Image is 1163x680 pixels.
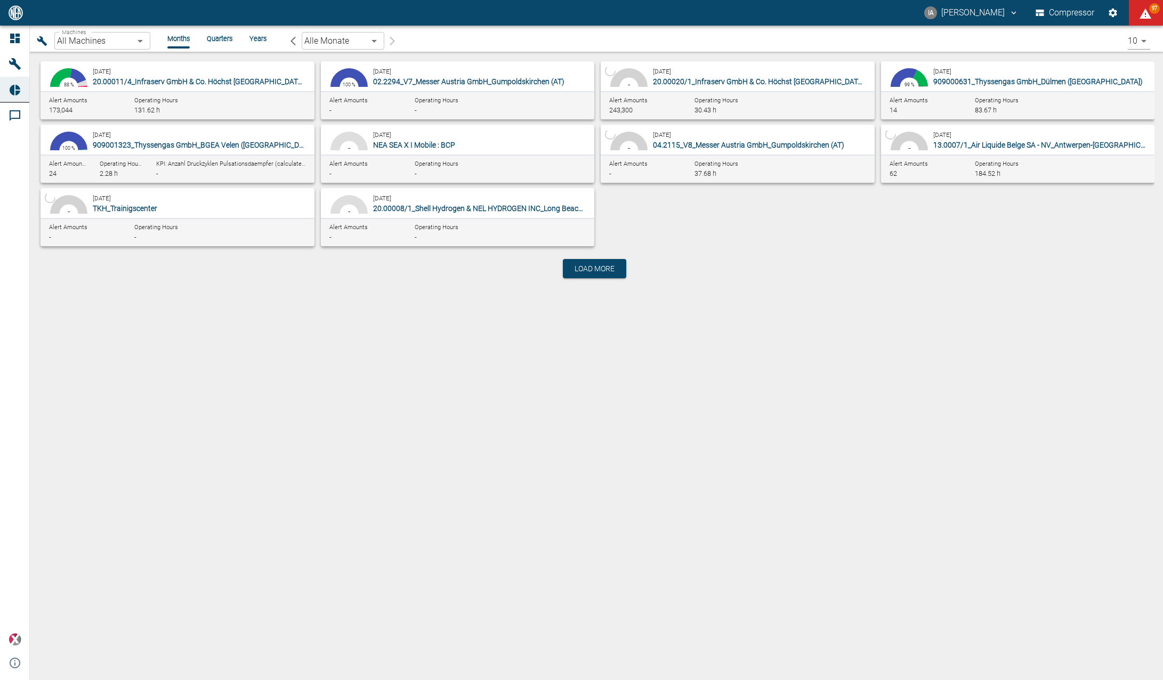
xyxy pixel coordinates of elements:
[41,188,314,246] button: -[DATE]TKH_TrainigscenterAlert Amounts-Operating Hours-
[329,232,402,242] div: -
[975,97,1019,104] span: Operating Hours
[93,131,111,139] small: [DATE]
[933,68,951,75] small: [DATE]
[7,5,24,20] img: logo
[49,106,122,115] div: 173,044
[93,195,111,202] small: [DATE]
[329,160,368,167] span: Alert Amounts
[329,224,368,231] span: Alert Amounts
[373,131,391,139] small: [DATE]
[302,32,384,50] div: Alle Monate
[609,169,682,179] div: -
[54,32,150,50] div: All Machines
[890,106,962,115] div: 14
[373,204,698,213] span: 20.00008/1_Shell Hydrogen & NEL HYDROGEN INC_Long Beach-[US_STATE] ([GEOGRAPHIC_DATA])
[1033,3,1097,22] button: Compressor
[1149,3,1160,14] span: 97
[975,169,1047,179] div: 184.52 h
[134,232,207,242] div: -
[924,6,937,19] div: IA
[653,68,671,75] small: [DATE]
[415,224,458,231] span: Operating Hours
[284,32,302,50] button: arrow-back
[373,141,455,149] span: NEA SEA X I Mobile : BCP
[100,169,143,179] div: 2.28 h
[1128,33,1150,50] div: 10
[609,97,648,104] span: Alert Amounts
[134,106,207,115] div: 131.62 h
[653,77,879,86] span: 20.00020/1_Infraserv GmbH & Co. Höchst [GEOGRAPHIC_DATA] (DE)
[93,68,111,75] small: [DATE]
[373,68,391,75] small: [DATE]
[975,106,1047,115] div: 83.67 h
[373,77,564,86] span: 02.2294_V7_Messer Austria GmbH_Gumpoldskirchen (AT)
[609,160,648,167] span: Alert Amounts
[1103,3,1122,22] button: Settings
[975,160,1019,167] span: Operating Hours
[575,263,615,274] span: Load more
[890,97,928,104] span: Alert Amounts
[373,195,391,202] small: [DATE]
[41,61,314,119] button: 54.84 %32.98 %10.16 %2 %88 %[DATE]20.00011/4_Infraserv GmbH & Co. Höchst [GEOGRAPHIC_DATA] (DE)Al...
[49,160,87,167] span: Alert Amounts
[601,125,875,183] button: -[DATE]04.2115_V8_Messer Austria GmbH_Gumpoldskirchen (AT)Alert Amounts-Operating Hours37.68 h
[134,224,178,231] span: Operating Hours
[890,160,928,167] span: Alert Amounts
[207,34,232,44] li: Quarters
[601,61,875,119] button: -[DATE]20.00020/1_Infraserv GmbH & Co. Höchst [GEOGRAPHIC_DATA] (DE)Alert Amounts243,300 Operatin...
[249,34,266,44] li: Years
[415,160,458,167] span: Operating Hours
[609,106,682,115] div: 243,300
[329,97,368,104] span: Alert Amounts
[694,169,767,179] div: 37.68 h
[156,160,307,167] span: KPI: Anzahl Druckzyklen Pulsationsdaempfer (calculated)
[321,61,595,119] button: 100 %100 %[DATE]02.2294_V7_Messer Austria GmbH_Gumpoldskirchen (AT)Alert Amounts-Operating Hours-
[563,259,626,278] button: Load more
[156,169,306,179] div: -
[321,188,595,246] button: 100 %-[DATE]20.00008/1_Shell Hydrogen & NEL HYDROGEN INC_Long Beach-[US_STATE] ([GEOGRAPHIC_DATA]...
[881,61,1155,119] button: 63.78 %34.86 %0.79 %0.62 %99 %[DATE]909000631_Thyssengas GmbH_Dülmen ([GEOGRAPHIC_DATA])Alert Amo...
[890,169,962,179] div: 62
[49,224,87,231] span: Alert Amounts
[923,3,1020,22] button: ilya.asser@neuman-esser.com
[329,169,402,179] div: -
[321,125,595,183] button: 100 %-[DATE]NEA SEA X I Mobile : BCPAlert Amounts-Operating Hours-
[49,169,87,179] div: 24
[653,131,671,139] small: [DATE]
[49,97,87,104] span: Alert Amounts
[694,106,767,115] div: 30.43 h
[41,125,314,183] button: 98.59 %1.06 %0.36 %100 %[DATE]909001323_Thyssengas GmbH_BGEA Velen ([GEOGRAPHIC_DATA])Alert Amoun...
[415,169,487,179] div: -
[653,141,844,149] span: 04.2115_V8_Messer Austria GmbH_Gumpoldskirchen (AT)
[93,204,157,213] span: TKH_Trainigscenter
[49,232,122,242] div: -
[933,131,951,139] small: [DATE]
[62,29,86,35] span: Machines
[134,97,178,104] span: Operating Hours
[694,97,738,104] span: Operating Hours
[93,141,316,149] span: 909001323_Thyssengas GmbH_BGEA Velen ([GEOGRAPHIC_DATA])
[415,232,487,242] div: -
[694,160,738,167] span: Operating Hours
[415,106,487,115] div: -
[167,34,190,44] li: Months
[415,97,458,104] span: Operating Hours
[933,77,1143,86] span: 909000631_Thyssengas GmbH_Dülmen ([GEOGRAPHIC_DATA])
[100,160,143,167] span: Operating Hours
[881,125,1155,183] button: -[DATE]13.0007/1_Air Liquide Belge SA - NV_Antwerpen-[GEOGRAPHIC_DATA] (BE)Alert Amounts62 Operat...
[9,633,21,646] img: Xplore Logo
[329,106,402,115] div: -
[93,77,319,86] span: 20.00011/4_Infraserv GmbH & Co. Höchst [GEOGRAPHIC_DATA] (DE)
